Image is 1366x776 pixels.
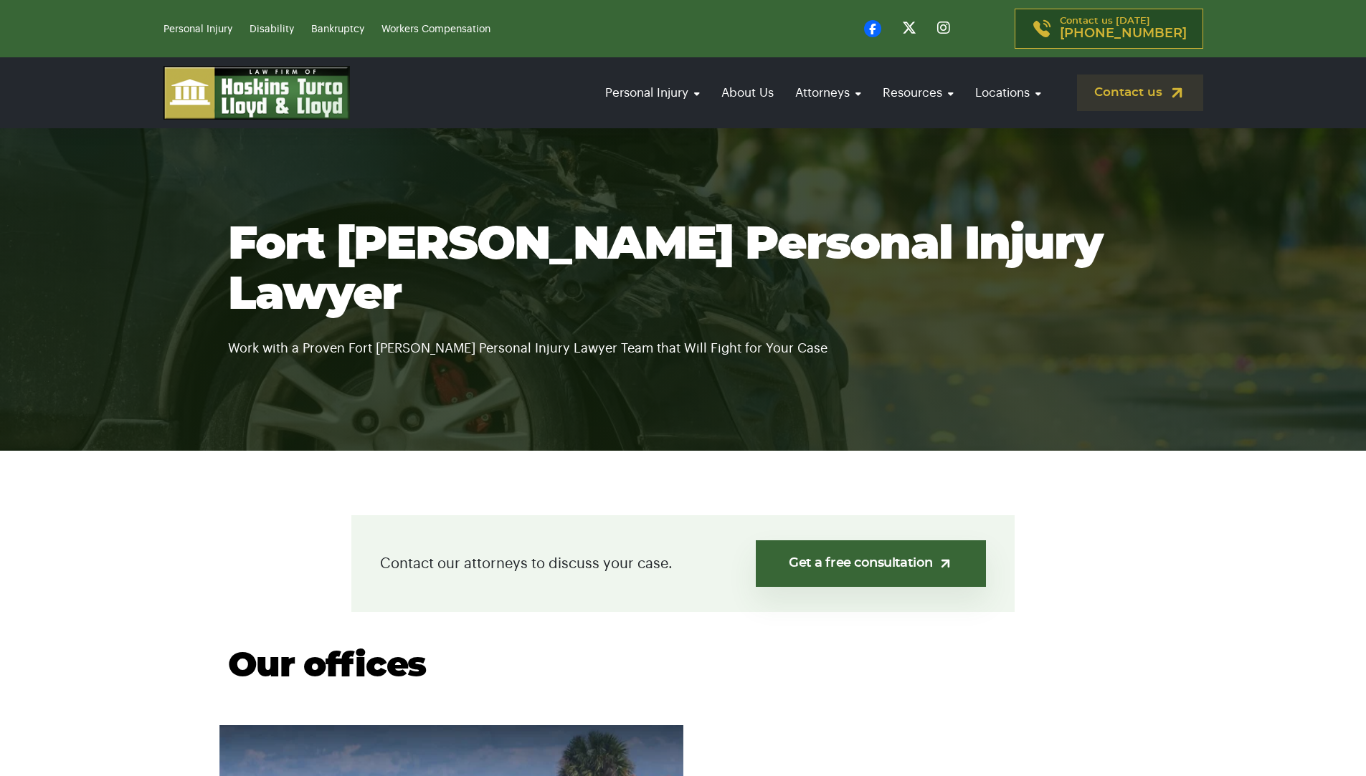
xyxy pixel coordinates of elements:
[714,72,781,113] a: About Us
[163,66,350,120] img: logo
[1015,9,1203,49] a: Contact us [DATE][PHONE_NUMBER]
[250,24,294,34] a: Disability
[1060,27,1187,41] span: [PHONE_NUMBER]
[163,24,232,34] a: Personal Injury
[788,72,868,113] a: Attorneys
[876,72,961,113] a: Resources
[228,222,1103,318] span: Fort [PERSON_NAME] Personal Injury Lawyer
[598,72,707,113] a: Personal Injury
[351,515,1015,612] div: Contact our attorneys to discuss your case.
[756,540,986,587] a: Get a free consultation
[938,556,953,571] img: arrow-up-right-light.svg
[968,72,1048,113] a: Locations
[311,24,364,34] a: Bankruptcy
[228,320,1139,359] p: Work with a Proven Fort [PERSON_NAME] Personal Injury Lawyer Team that Will Fight for Your Case
[381,24,490,34] a: Workers Compensation
[1077,75,1203,111] a: Contact us
[228,648,1139,686] h2: Our offices
[1060,16,1187,41] p: Contact us [DATE]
